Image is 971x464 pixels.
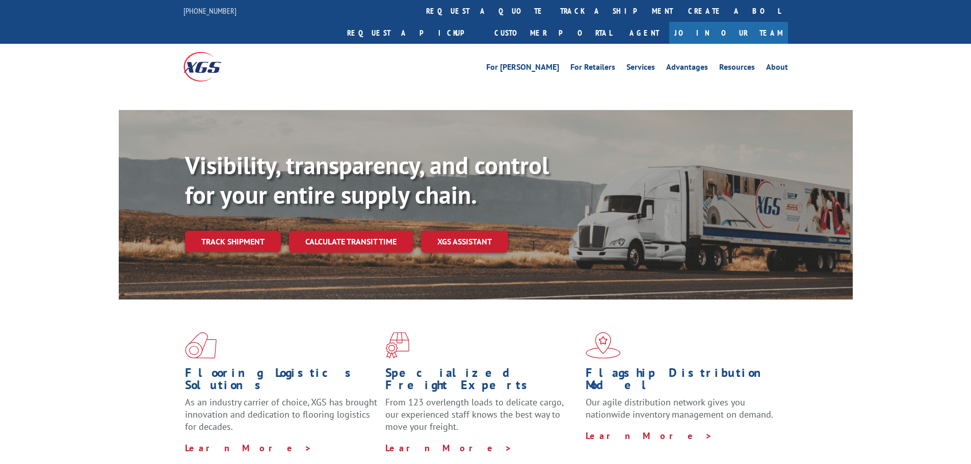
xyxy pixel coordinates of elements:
[183,6,237,16] a: [PHONE_NUMBER]
[185,367,378,396] h1: Flooring Logistics Solutions
[185,332,217,359] img: xgs-icon-total-supply-chain-intelligence-red
[766,63,788,74] a: About
[719,63,755,74] a: Resources
[619,22,669,44] a: Agent
[486,63,559,74] a: For [PERSON_NAME]
[185,396,377,432] span: As an industry carrier of choice, XGS has brought innovation and dedication to flooring logistics...
[586,396,773,420] span: Our agile distribution network gives you nationwide inventory management on demand.
[586,367,778,396] h1: Flagship Distribution Model
[626,63,655,74] a: Services
[570,63,615,74] a: For Retailers
[669,22,788,44] a: Join Our Team
[586,332,621,359] img: xgs-icon-flagship-distribution-model-red
[666,63,708,74] a: Advantages
[487,22,619,44] a: Customer Portal
[339,22,487,44] a: Request a pickup
[586,430,713,442] a: Learn More >
[385,367,578,396] h1: Specialized Freight Experts
[185,442,312,454] a: Learn More >
[385,396,578,442] p: From 123 overlength loads to delicate cargo, our experienced staff knows the best way to move you...
[385,332,409,359] img: xgs-icon-focused-on-flooring-red
[385,442,512,454] a: Learn More >
[421,231,508,253] a: XGS ASSISTANT
[185,231,281,252] a: Track shipment
[185,149,549,210] b: Visibility, transparency, and control for your entire supply chain.
[289,231,413,253] a: Calculate transit time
